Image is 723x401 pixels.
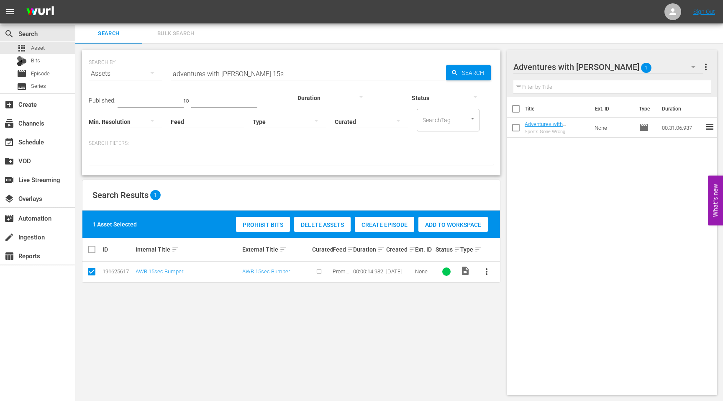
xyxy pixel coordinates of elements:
[415,268,433,275] div: None
[590,97,634,121] th: Ext. ID
[634,97,657,121] th: Type
[513,55,703,79] div: Adventures with [PERSON_NAME]
[355,221,414,228] span: Create Episode
[347,246,355,253] span: sort
[418,221,488,228] span: Add to Workspace
[333,268,349,281] span: Promos
[236,217,290,232] button: Prohibit Bits
[103,268,133,275] div: 191625617
[89,97,115,104] span: Published:
[4,213,14,224] span: Automation
[31,69,50,78] span: Episode
[525,129,588,134] div: Sports Gone Wrong
[20,2,60,22] img: ans4CAIJ8jUAAAAAAAAAAAAAAAAAAAAAAAAgQb4GAAAAAAAAAAAAAAAAAAAAAAAAJMjXAAAAAAAAAAAAAAAAAAAAAAAAgAT5G...
[150,190,161,200] span: 1
[409,246,416,253] span: sort
[477,262,497,282] button: more_vert
[415,246,433,253] div: Ext. ID
[418,217,488,232] button: Add to Workspace
[355,217,414,232] button: Create Episode
[460,266,470,276] span: Video
[4,100,14,110] span: Create
[4,137,14,147] span: Schedule
[474,246,482,253] span: sort
[353,244,384,254] div: Duration
[17,82,27,92] span: Series
[591,118,636,138] td: None
[639,123,649,133] span: Episode
[701,62,711,72] span: more_vert
[386,268,413,275] div: [DATE]
[31,44,45,52] span: Asset
[92,220,137,229] div: 1 Asset Selected
[31,57,40,65] span: Bits
[242,268,290,275] a: AWB 15sec Bumper
[525,121,587,140] a: Adventures with [PERSON_NAME] - S01E44 - Sports Gone Wrong
[294,217,351,232] button: Delete Assets
[333,244,351,254] div: Feed
[459,65,491,80] span: Search
[705,122,715,132] span: reorder
[693,8,715,15] a: Sign Out
[4,175,14,185] span: Live Streaming
[147,29,204,39] span: Bulk Search
[436,244,458,254] div: Status
[4,251,14,261] span: Reports
[659,118,705,138] td: 00:31:06.937
[172,246,179,253] span: sort
[353,268,384,275] div: 00:00:14.982
[17,69,27,79] span: Episode
[80,29,137,39] span: Search
[708,176,723,226] button: Open Feedback Widget
[482,267,492,277] span: more_vert
[17,56,27,66] div: Bits
[136,244,240,254] div: Internal Title
[279,246,287,253] span: sort
[454,246,461,253] span: sort
[657,97,707,121] th: Duration
[103,246,133,253] div: ID
[386,244,413,254] div: Created
[5,7,15,17] span: menu
[136,268,183,275] a: AWB 15sec Bumper
[294,221,351,228] span: Delete Assets
[701,57,711,77] button: more_vert
[184,97,189,104] span: to
[4,194,14,204] span: Overlays
[469,115,477,123] button: Open
[4,156,14,166] span: VOD
[89,62,162,85] div: Assets
[17,43,27,53] span: Asset
[242,244,310,254] div: External Title
[4,232,14,242] span: Ingestion
[641,59,651,77] span: 1
[92,190,149,200] span: Search Results
[89,140,494,147] p: Search Filters:
[4,118,14,129] span: Channels
[446,65,491,80] button: Search
[460,244,474,254] div: Type
[31,82,46,90] span: Series
[312,246,330,253] div: Curated
[377,246,385,253] span: sort
[4,29,14,39] span: Search
[525,97,590,121] th: Title
[236,221,290,228] span: Prohibit Bits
